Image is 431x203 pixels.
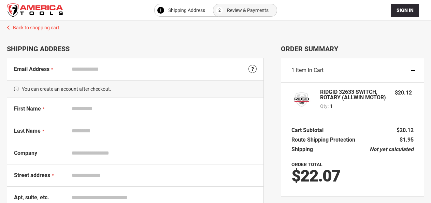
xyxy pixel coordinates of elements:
[391,4,419,17] button: Sign In
[395,89,412,96] span: $20.12
[291,162,322,167] strong: Order Total
[291,135,359,145] th: Route Shipping Protection
[7,3,63,17] a: store logo
[14,128,41,134] span: Last Name
[7,3,63,17] img: America Tools
[330,103,333,110] span: 1
[296,67,324,73] span: Item in Cart
[281,45,424,53] span: Order Summary
[400,136,414,143] span: $1.95
[370,146,414,153] span: Not yet calculated
[291,126,327,135] th: Cart Subtotal
[397,127,414,133] span: $20.12
[291,89,312,110] img: RIDGID 32633 SWITCH, ROTARY (ALLWIN MOTOR)
[14,194,49,201] span: Apt, suite, etc.
[14,66,49,72] span: Email Address
[291,146,313,153] span: Shipping
[7,80,263,98] span: You can create an account after checkout.
[397,8,414,13] span: Sign In
[320,103,328,109] span: Qty
[168,6,205,14] span: Shipping Address
[14,150,37,156] span: Company
[227,6,269,14] span: Review & Payments
[291,67,294,73] span: 1
[14,172,50,178] span: Street address
[320,89,388,100] strong: RIDGID 32633 SWITCH, ROTARY (ALLWIN MOTOR)
[14,105,41,112] span: First Name
[159,6,162,14] span: 1
[218,6,221,14] span: 2
[7,45,264,53] div: Shipping Address
[291,166,340,186] span: $22.07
